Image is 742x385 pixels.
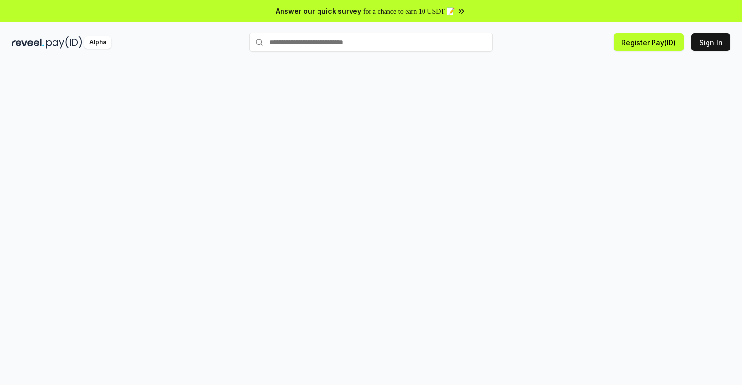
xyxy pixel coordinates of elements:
[46,36,82,49] img: pay_id
[363,6,455,16] span: for a chance to earn 10 USDT 📝
[84,36,111,49] div: Alpha
[12,36,44,49] img: reveel_dark
[614,33,684,51] button: Register Pay(ID)
[276,6,361,16] span: Answer our quick survey
[691,33,730,51] button: Sign In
